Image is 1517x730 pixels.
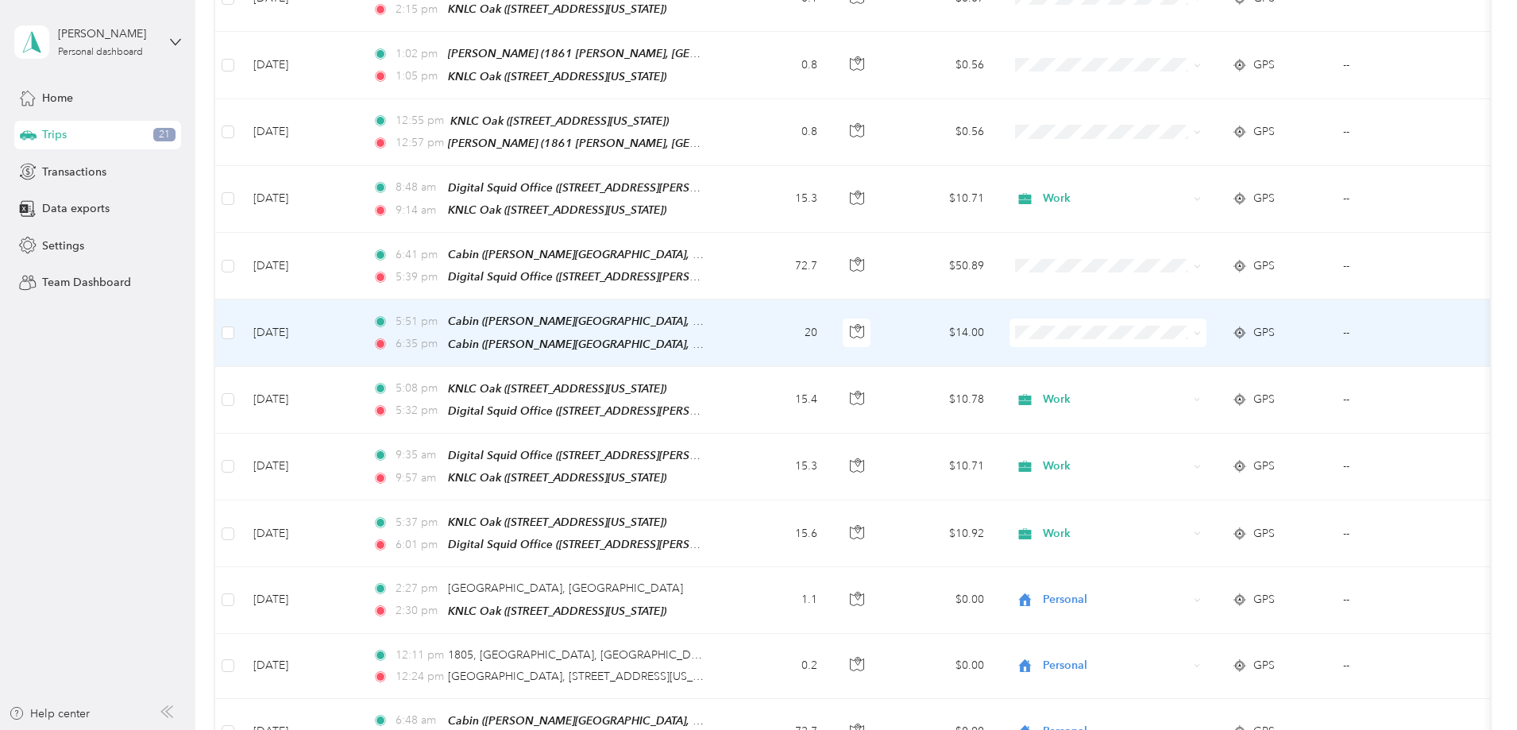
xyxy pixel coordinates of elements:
[1330,634,1475,699] td: --
[448,538,808,551] span: Digital Squid Office ([STREET_ADDRESS][PERSON_NAME][US_STATE])
[42,90,73,106] span: Home
[396,402,441,419] span: 5:32 pm
[396,179,441,196] span: 8:48 am
[396,602,441,620] span: 2:30 pm
[725,500,830,567] td: 15.6
[1330,500,1475,567] td: --
[241,567,360,633] td: [DATE]
[1043,458,1188,475] span: Work
[448,516,666,528] span: KNLC Oak ([STREET_ADDRESS][US_STATE])
[448,449,808,462] span: Digital Squid Office ([STREET_ADDRESS][PERSON_NAME][US_STATE])
[1253,190,1275,207] span: GPS
[886,99,997,166] td: $0.56
[448,670,728,683] span: [GEOGRAPHIC_DATA], [STREET_ADDRESS][US_STATE]
[886,166,997,233] td: $10.71
[241,166,360,233] td: [DATE]
[1330,299,1475,366] td: --
[886,367,997,434] td: $10.78
[725,99,830,166] td: 0.8
[58,48,143,57] div: Personal dashboard
[1043,190,1188,207] span: Work
[1330,99,1475,166] td: --
[1330,32,1475,98] td: --
[396,246,441,264] span: 6:41 pm
[1253,56,1275,74] span: GPS
[725,434,830,500] td: 15.3
[42,164,106,180] span: Transactions
[396,380,441,397] span: 5:08 pm
[241,634,360,699] td: [DATE]
[1043,391,1188,408] span: Work
[725,299,830,366] td: 20
[396,580,441,597] span: 2:27 pm
[396,268,441,286] span: 5:39 pm
[241,99,360,166] td: [DATE]
[396,335,441,353] span: 6:35 pm
[396,536,441,554] span: 6:01 pm
[448,382,666,395] span: KNLC Oak ([STREET_ADDRESS][US_STATE])
[396,1,441,18] span: 2:15 pm
[725,32,830,98] td: 0.8
[396,712,441,729] span: 6:48 am
[1330,233,1475,299] td: --
[448,714,751,728] span: Cabin ([PERSON_NAME][GEOGRAPHIC_DATA], [US_STATE])
[396,514,441,531] span: 5:37 pm
[1253,591,1275,608] span: GPS
[1428,641,1517,730] iframe: Everlance-gr Chat Button Frame
[241,233,360,299] td: [DATE]
[396,68,441,85] span: 1:05 pm
[396,668,441,686] span: 12:24 pm
[448,181,808,195] span: Digital Squid Office ([STREET_ADDRESS][PERSON_NAME][US_STATE])
[448,604,666,617] span: KNLC Oak ([STREET_ADDRESS][US_STATE])
[725,567,830,633] td: 1.1
[886,233,997,299] td: $50.89
[396,134,441,152] span: 12:57 pm
[396,647,441,664] span: 12:11 pm
[448,471,666,484] span: KNLC Oak ([STREET_ADDRESS][US_STATE])
[396,446,441,464] span: 9:35 am
[241,367,360,434] td: [DATE]
[450,114,669,127] span: KNLC Oak ([STREET_ADDRESS][US_STATE])
[1253,324,1275,342] span: GPS
[241,32,360,98] td: [DATE]
[1253,391,1275,408] span: GPS
[1043,657,1188,674] span: Personal
[886,500,997,567] td: $10.92
[153,128,176,142] span: 21
[448,2,666,15] span: KNLC Oak ([STREET_ADDRESS][US_STATE])
[42,238,84,254] span: Settings
[1330,166,1475,233] td: --
[396,45,441,63] span: 1:02 pm
[448,581,683,595] span: [GEOGRAPHIC_DATA], [GEOGRAPHIC_DATA]
[886,299,997,366] td: $14.00
[448,137,1201,150] span: [PERSON_NAME] (1861 [PERSON_NAME], [GEOGRAPHIC_DATA], [GEOGRAPHIC_DATA], [GEOGRAPHIC_DATA], [GEOG...
[42,200,110,217] span: Data exports
[1330,367,1475,434] td: --
[448,70,666,83] span: KNLC Oak ([STREET_ADDRESS][US_STATE])
[448,648,1014,662] span: 1805, [GEOGRAPHIC_DATA], [GEOGRAPHIC_DATA], [GEOGRAPHIC_DATA][US_STATE], [GEOGRAPHIC_DATA]
[725,233,830,299] td: 72.7
[1043,591,1188,608] span: Personal
[241,299,360,366] td: [DATE]
[396,313,441,330] span: 5:51 pm
[1330,567,1475,633] td: --
[725,166,830,233] td: 15.3
[42,126,67,143] span: Trips
[9,705,90,722] button: Help center
[886,32,997,98] td: $0.56
[241,500,360,567] td: [DATE]
[1330,434,1475,500] td: --
[448,203,666,216] span: KNLC Oak ([STREET_ADDRESS][US_STATE])
[58,25,157,42] div: [PERSON_NAME]
[1253,657,1275,674] span: GPS
[1253,257,1275,275] span: GPS
[448,248,751,261] span: Cabin ([PERSON_NAME][GEOGRAPHIC_DATA], [US_STATE])
[886,634,997,699] td: $0.00
[241,434,360,500] td: [DATE]
[725,634,830,699] td: 0.2
[448,270,808,284] span: Digital Squid Office ([STREET_ADDRESS][PERSON_NAME][US_STATE])
[396,202,441,219] span: 9:14 am
[448,315,751,328] span: Cabin ([PERSON_NAME][GEOGRAPHIC_DATA], [US_STATE])
[1253,525,1275,543] span: GPS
